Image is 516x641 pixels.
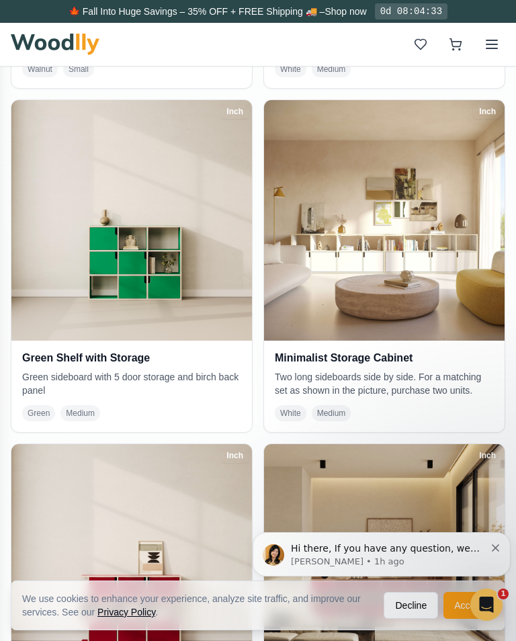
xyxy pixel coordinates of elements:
iframe: Intercom notifications message [247,504,516,605]
div: 0d 08:04:33 [375,3,447,19]
span: Medium [60,405,100,421]
span: 🍁 Fall Into Huge Savings – 35% OFF + FREE Shipping 🚚 – [69,6,325,17]
span: Small [63,61,94,77]
div: Inch [220,448,249,463]
span: White [275,405,306,421]
a: Privacy Policy [97,607,155,617]
p: Green sideboard with 5 door storage and birch back panel [22,370,241,397]
div: Inch [220,104,249,119]
p: Two long sideboards side by side. For a matching set as shown in the picture, purchase two units. [275,370,494,397]
img: Minimalist Storage Cabinet [264,100,505,341]
span: Medium [312,405,351,421]
div: We use cookies to enhance your experience, analyze site traffic, and improve our services. See our . [22,592,373,619]
a: Shop now [325,6,366,17]
button: Accept [443,592,494,619]
span: Medium [312,61,351,77]
iframe: Intercom live chat [470,589,503,621]
h3: Green Shelf with Storage [22,351,241,365]
h3: Minimalist Storage Cabinet [275,351,494,365]
span: Walnut [22,61,58,77]
img: Woodlly [11,34,99,55]
span: White [275,61,306,77]
span: 1 [498,589,509,599]
button: Decline [384,592,438,619]
img: Green Shelf with Storage [11,100,252,341]
div: Inch [473,448,502,463]
span: Green [22,405,55,421]
div: Inch [473,104,502,119]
